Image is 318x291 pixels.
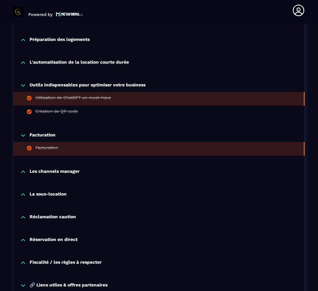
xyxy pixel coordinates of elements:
p: Les channels manager [30,169,80,175]
img: logo-branding [13,6,23,17]
p: Préparation des logements [30,37,90,43]
p: Powered by [28,12,53,17]
div: Utilisation de ChatGPT un must-have [35,95,111,102]
div: Facturation [35,145,58,152]
div: Création de QR code [35,109,78,116]
p: La sous-location [30,191,67,198]
p: Facturation [30,132,56,139]
p: 🔗 Liens utiles & offres partenaires [30,282,108,289]
img: logo [56,11,83,17]
p: Réservation en direct [30,237,78,243]
p: L'automatisation de la location courte durée [30,59,129,66]
p: Réclamation caution [30,214,76,221]
p: Fiscalité / les règles à respecter [30,259,102,266]
p: Outils indispensables pour optimiser votre business [30,82,146,89]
